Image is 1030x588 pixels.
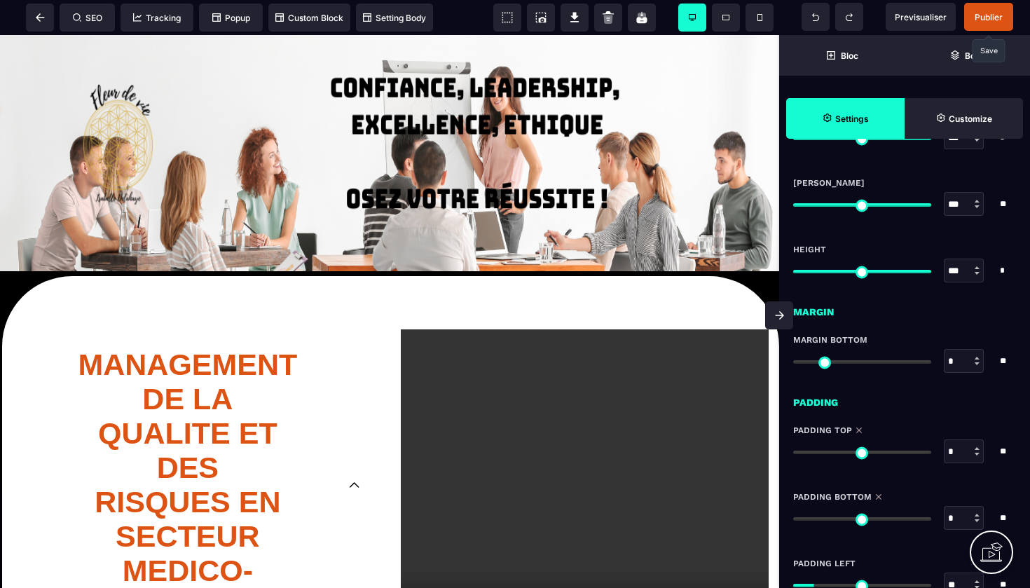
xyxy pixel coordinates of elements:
[975,12,1003,22] span: Publier
[965,50,985,61] strong: Body
[793,334,867,346] span: Margin Bottom
[793,558,856,569] span: Padding Left
[895,12,947,22] span: Previsualiser
[212,13,250,23] span: Popup
[905,35,1030,76] span: Open Layer Manager
[493,4,521,32] span: View components
[841,50,858,61] strong: Bloc
[779,35,905,76] span: Open Blocks
[835,114,869,124] strong: Settings
[527,4,555,32] span: Screenshot
[779,387,1030,411] div: Padding
[786,98,905,139] span: Settings
[793,177,865,189] span: [PERSON_NAME]
[133,13,181,23] span: Tracking
[779,296,1030,320] div: Margin
[41,313,335,587] p: MANAGEMENT DE LA QUALITE ET DES RISQUES EN SECTEUR MEDICO- SOCIAL
[793,491,872,502] span: Padding Bottom
[363,13,426,23] span: Setting Body
[886,3,956,31] span: Preview
[275,13,343,23] span: Custom Block
[793,425,852,436] span: Padding Top
[793,244,826,255] span: Height
[905,98,1023,139] span: Open Style Manager
[949,114,992,124] strong: Customize
[73,13,102,23] span: SEO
